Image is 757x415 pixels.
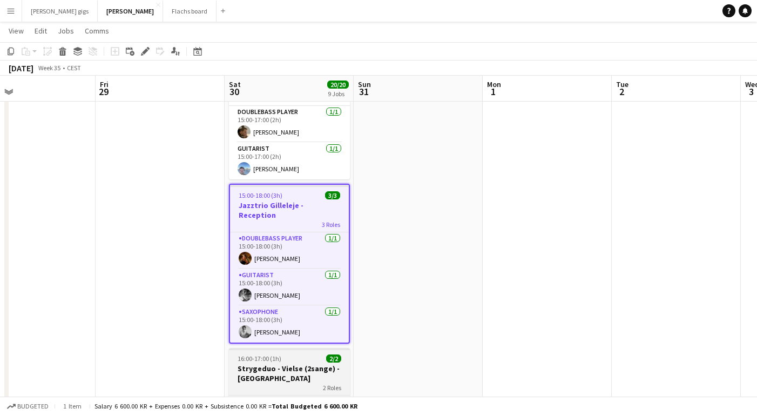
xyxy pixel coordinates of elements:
[322,220,340,229] span: 3 Roles
[230,232,349,269] app-card-role: Doublebass Player1/115:00-18:00 (3h)[PERSON_NAME]
[229,143,350,179] app-card-role: Guitarist1/115:00-17:00 (2h)[PERSON_NAME]
[356,85,371,98] span: 31
[98,85,109,98] span: 29
[98,1,163,22] button: [PERSON_NAME]
[239,191,282,199] span: 15:00-18:00 (3h)
[614,85,628,98] span: 2
[229,364,350,383] h3: Strygeduo - Vielse (2sange) - [GEOGRAPHIC_DATA]
[328,90,348,98] div: 9 Jobs
[9,26,24,36] span: View
[325,191,340,199] span: 3/3
[80,24,113,38] a: Comms
[227,85,241,98] span: 30
[36,64,63,72] span: Week 35
[67,64,81,72] div: CEST
[272,402,357,410] span: Total Budgeted 6 600.00 KR
[163,1,217,22] button: Flachs board
[485,85,501,98] span: 1
[238,354,281,363] span: 16:00-17:00 (1h)
[487,79,501,89] span: Mon
[35,26,47,36] span: Edit
[17,403,49,410] span: Budgeted
[100,79,109,89] span: Fri
[9,63,33,73] div: [DATE]
[22,1,98,22] button: [PERSON_NAME] gigs
[94,402,357,410] div: Salary 6 600.00 KR + Expenses 0.00 KR + Subsistence 0.00 KR =
[229,58,350,179] app-job-card: 15:00-17:00 (2h)2/2Jazzduo til bryllupsreception2 RolesDoublebass Player1/115:00-17:00 (2h)[PERSO...
[53,24,78,38] a: Jobs
[85,26,109,36] span: Comms
[59,402,85,410] span: 1 item
[229,79,241,89] span: Sat
[326,354,341,363] span: 2/2
[358,79,371,89] span: Sun
[230,200,349,220] h3: Jazztrio Gilleleje - Reception
[616,79,628,89] span: Tue
[327,81,349,89] span: 20/20
[230,306,349,343] app-card-role: Saxophone1/115:00-18:00 (3h)[PERSON_NAME]
[323,384,341,392] span: 2 Roles
[5,400,50,412] button: Budgeted
[230,269,349,306] app-card-role: Guitarist1/115:00-18:00 (3h)[PERSON_NAME]
[229,184,350,344] app-job-card: 15:00-18:00 (3h)3/3Jazztrio Gilleleje - Reception3 RolesDoublebass Player1/115:00-18:00 (3h)[PERS...
[4,24,28,38] a: View
[30,24,51,38] a: Edit
[229,106,350,143] app-card-role: Doublebass Player1/115:00-17:00 (2h)[PERSON_NAME]
[58,26,74,36] span: Jobs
